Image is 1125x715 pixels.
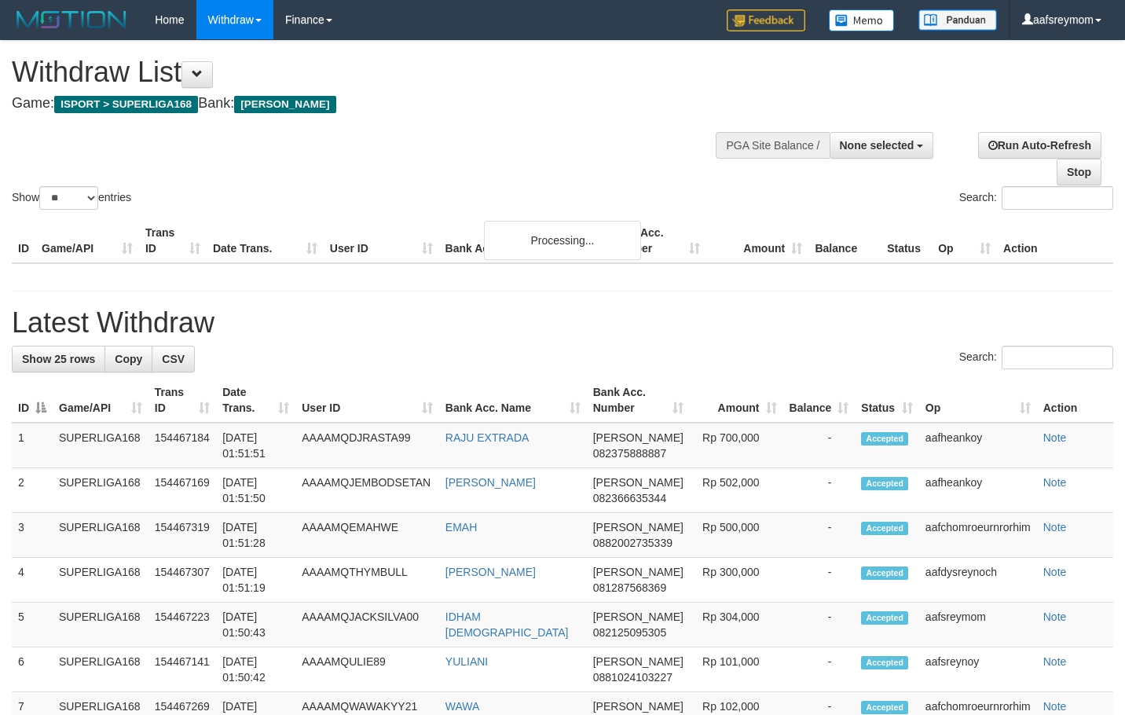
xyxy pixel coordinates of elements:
[706,218,808,263] th: Amount
[783,558,856,603] td: -
[148,558,216,603] td: 154467307
[216,647,295,692] td: [DATE] 01:50:42
[1043,566,1067,578] a: Note
[1043,476,1067,489] a: Note
[978,132,1101,159] a: Run Auto-Refresh
[216,558,295,603] td: [DATE] 01:51:19
[139,218,207,263] th: Trans ID
[932,218,997,263] th: Op
[690,423,783,468] td: Rp 700,000
[861,432,908,445] span: Accepted
[12,603,53,647] td: 5
[445,431,530,444] a: RAJU EXTRADA
[12,8,131,31] img: MOTION_logo.png
[716,132,829,159] div: PGA Site Balance /
[53,513,148,558] td: SUPERLIGA168
[919,378,1037,423] th: Op: activate to sort column ascending
[1043,610,1067,623] a: Note
[881,218,932,263] th: Status
[152,346,195,372] a: CSV
[959,186,1113,210] label: Search:
[593,521,683,533] span: [PERSON_NAME]
[445,655,488,668] a: YULIANI
[808,218,881,263] th: Balance
[12,307,1113,339] h1: Latest Withdraw
[162,353,185,365] span: CSV
[12,57,735,88] h1: Withdraw List
[53,423,148,468] td: SUPERLIGA168
[35,218,139,263] th: Game/API
[861,522,908,535] span: Accepted
[830,132,934,159] button: None selected
[148,423,216,468] td: 154467184
[12,558,53,603] td: 4
[12,346,105,372] a: Show 25 rows
[216,423,295,468] td: [DATE] 01:51:51
[216,513,295,558] td: [DATE] 01:51:28
[861,566,908,580] span: Accepted
[783,423,856,468] td: -
[439,218,605,263] th: Bank Acc. Name
[919,423,1037,468] td: aafheankoy
[861,611,908,625] span: Accepted
[783,647,856,692] td: -
[593,610,683,623] span: [PERSON_NAME]
[593,447,666,460] span: Copy 082375888887 to clipboard
[295,378,439,423] th: User ID: activate to sort column ascending
[1043,431,1067,444] a: Note
[295,468,439,513] td: AAAAMQJEMBODSETAN
[12,647,53,692] td: 6
[234,96,335,113] span: [PERSON_NAME]
[861,477,908,490] span: Accepted
[12,468,53,513] td: 2
[148,603,216,647] td: 154467223
[783,603,856,647] td: -
[216,468,295,513] td: [DATE] 01:51:50
[12,513,53,558] td: 3
[593,476,683,489] span: [PERSON_NAME]
[148,647,216,692] td: 154467141
[690,468,783,513] td: Rp 502,000
[324,218,439,263] th: User ID
[148,378,216,423] th: Trans ID: activate to sort column ascending
[1002,186,1113,210] input: Search:
[445,700,480,713] a: WAWA
[1057,159,1101,185] a: Stop
[593,581,666,594] span: Copy 081287568369 to clipboard
[295,558,439,603] td: AAAAMQTHYMBULL
[12,423,53,468] td: 1
[690,558,783,603] td: Rp 300,000
[484,221,641,260] div: Processing...
[783,378,856,423] th: Balance: activate to sort column ascending
[959,346,1113,369] label: Search:
[445,610,569,639] a: IDHAM [DEMOGRAPHIC_DATA]
[593,492,666,504] span: Copy 082366635344 to clipboard
[593,700,683,713] span: [PERSON_NAME]
[148,468,216,513] td: 154467169
[295,423,439,468] td: AAAAMQDJRASTA99
[593,537,672,549] span: Copy 0882002735339 to clipboard
[12,96,735,112] h4: Game: Bank:
[115,353,142,365] span: Copy
[39,186,98,210] select: Showentries
[829,9,895,31] img: Button%20Memo.svg
[53,558,148,603] td: SUPERLIGA168
[53,378,148,423] th: Game/API: activate to sort column ascending
[593,431,683,444] span: [PERSON_NAME]
[919,603,1037,647] td: aafsreymom
[919,558,1037,603] td: aafdysreynoch
[690,378,783,423] th: Amount: activate to sort column ascending
[207,218,324,263] th: Date Trans.
[593,655,683,668] span: [PERSON_NAME]
[593,626,666,639] span: Copy 082125095305 to clipboard
[148,513,216,558] td: 154467319
[690,603,783,647] td: Rp 304,000
[861,701,908,714] span: Accepted
[783,513,856,558] td: -
[1002,346,1113,369] input: Search:
[22,353,95,365] span: Show 25 rows
[53,468,148,513] td: SUPERLIGA168
[918,9,997,31] img: panduan.png
[919,647,1037,692] td: aafsreynoy
[1037,378,1113,423] th: Action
